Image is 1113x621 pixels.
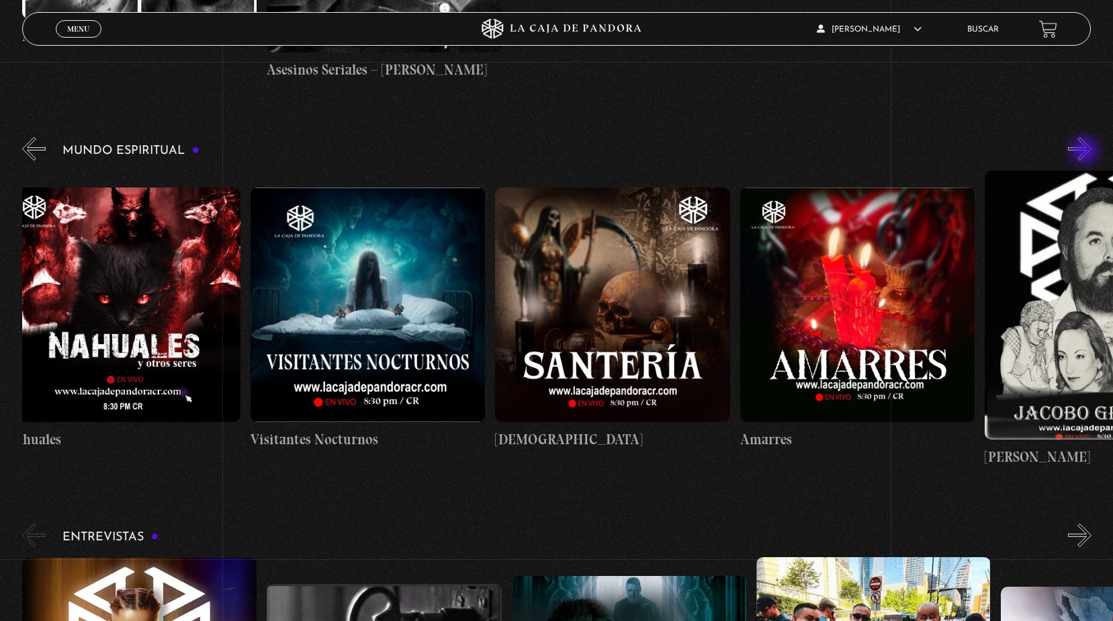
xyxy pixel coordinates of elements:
button: Previous [22,137,46,161]
a: Amarres [740,171,975,467]
span: Cerrar [63,36,95,46]
a: Nahuales [6,171,240,467]
span: Menu [67,25,89,33]
a: Buscar [967,26,999,34]
h4: Nahuales [6,429,240,450]
button: Next [1068,524,1092,547]
button: Next [1068,137,1092,161]
h4: Amarres [740,429,975,450]
a: [DEMOGRAPHIC_DATA] [495,171,729,467]
h4: [DEMOGRAPHIC_DATA] [495,429,729,450]
span: [PERSON_NAME] [817,26,922,34]
a: View your shopping cart [1039,20,1057,38]
h4: Visitantes Nocturnos [251,429,485,450]
h4: Asesinos Seriales – [PERSON_NAME] [267,59,501,81]
button: Previous [22,524,46,547]
h3: Entrevistas [62,531,159,544]
h3: Mundo Espiritual [62,144,199,157]
a: Visitantes Nocturnos [251,171,485,467]
h4: Asesinos Seriales [22,26,257,47]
